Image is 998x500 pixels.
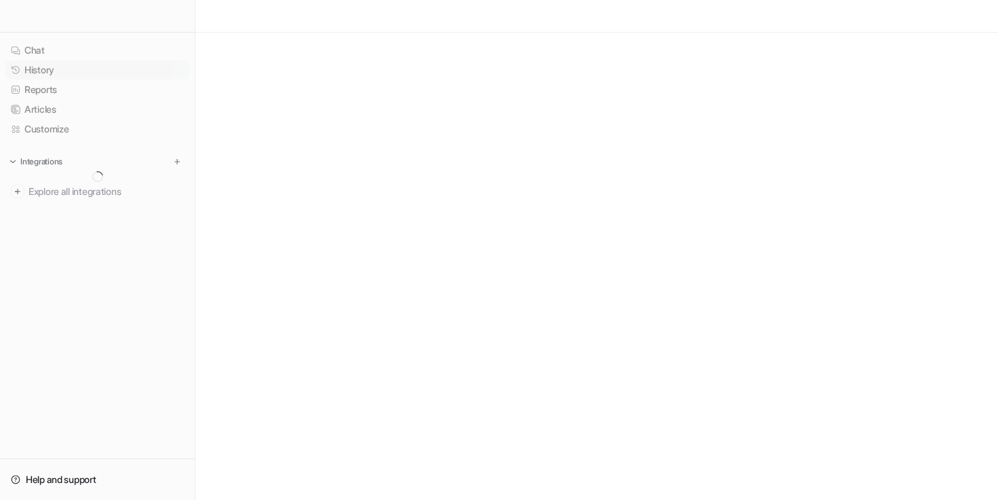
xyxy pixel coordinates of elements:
[11,185,24,198] img: explore all integrations
[8,157,18,166] img: expand menu
[172,157,182,166] img: menu_add.svg
[5,470,189,489] a: Help and support
[5,120,189,139] a: Customize
[5,182,189,201] a: Explore all integrations
[29,181,184,202] span: Explore all integrations
[5,60,189,79] a: History
[5,41,189,60] a: Chat
[5,100,189,119] a: Articles
[5,155,67,168] button: Integrations
[5,80,189,99] a: Reports
[20,156,62,167] p: Integrations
